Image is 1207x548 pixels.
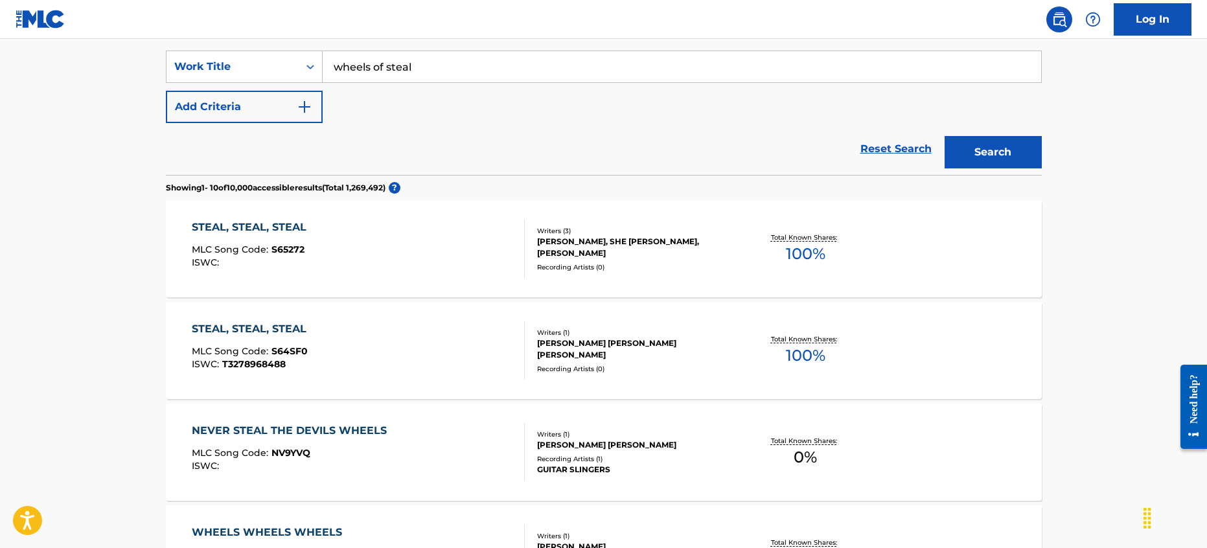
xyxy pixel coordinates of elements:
[537,328,733,337] div: Writers ( 1 )
[166,404,1042,501] a: NEVER STEAL THE DEVILS WHEELSMLC Song Code:NV9YVQISWC:Writers (1)[PERSON_NAME] [PERSON_NAME]Recor...
[771,334,840,344] p: Total Known Shares:
[786,242,825,266] span: 100 %
[192,447,271,459] span: MLC Song Code :
[166,302,1042,399] a: STEAL, STEAL, STEALMLC Song Code:S64SF0ISWC:T3278968488Writers (1)[PERSON_NAME] [PERSON_NAME] [PE...
[297,99,312,115] img: 9d2ae6d4665cec9f34b9.svg
[192,423,393,439] div: NEVER STEAL THE DEVILS WHEELS
[271,447,310,459] span: NV9YVQ
[271,345,308,357] span: S64SF0
[192,358,222,370] span: ISWC :
[537,226,733,236] div: Writers ( 3 )
[1171,354,1207,459] iframe: Resource Center
[1046,6,1072,32] a: Public Search
[174,59,291,74] div: Work Title
[537,262,733,272] div: Recording Artists ( 0 )
[1142,486,1207,548] iframe: Chat Widget
[537,454,733,464] div: Recording Artists ( 1 )
[537,439,733,451] div: [PERSON_NAME] [PERSON_NAME]
[1080,6,1106,32] div: Help
[222,358,286,370] span: T3278968488
[794,446,817,469] span: 0 %
[192,525,349,540] div: WHEELS WHEELS WHEELS
[192,460,222,472] span: ISWC :
[786,344,825,367] span: 100 %
[1137,499,1158,538] div: Drag
[389,182,400,194] span: ?
[192,345,271,357] span: MLC Song Code :
[537,531,733,541] div: Writers ( 1 )
[854,135,938,163] a: Reset Search
[166,51,1042,175] form: Search Form
[16,10,65,29] img: MLC Logo
[771,233,840,242] p: Total Known Shares:
[192,220,313,235] div: STEAL, STEAL, STEAL
[166,200,1042,297] a: STEAL, STEAL, STEALMLC Song Code:S65272ISWC:Writers (3)[PERSON_NAME], SHE [PERSON_NAME], [PERSON_...
[1052,12,1067,27] img: search
[537,364,733,374] div: Recording Artists ( 0 )
[537,464,733,475] div: GUITAR SLINGERS
[537,236,733,259] div: [PERSON_NAME], SHE [PERSON_NAME], [PERSON_NAME]
[192,257,222,268] span: ISWC :
[166,91,323,123] button: Add Criteria
[1114,3,1191,36] a: Log In
[537,429,733,439] div: Writers ( 1 )
[1085,12,1101,27] img: help
[166,182,385,194] p: Showing 1 - 10 of 10,000 accessible results (Total 1,269,492 )
[537,337,733,361] div: [PERSON_NAME] [PERSON_NAME] [PERSON_NAME]
[771,436,840,446] p: Total Known Shares:
[771,538,840,547] p: Total Known Shares:
[192,244,271,255] span: MLC Song Code :
[192,321,313,337] div: STEAL, STEAL, STEAL
[945,136,1042,168] button: Search
[271,244,305,255] span: S65272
